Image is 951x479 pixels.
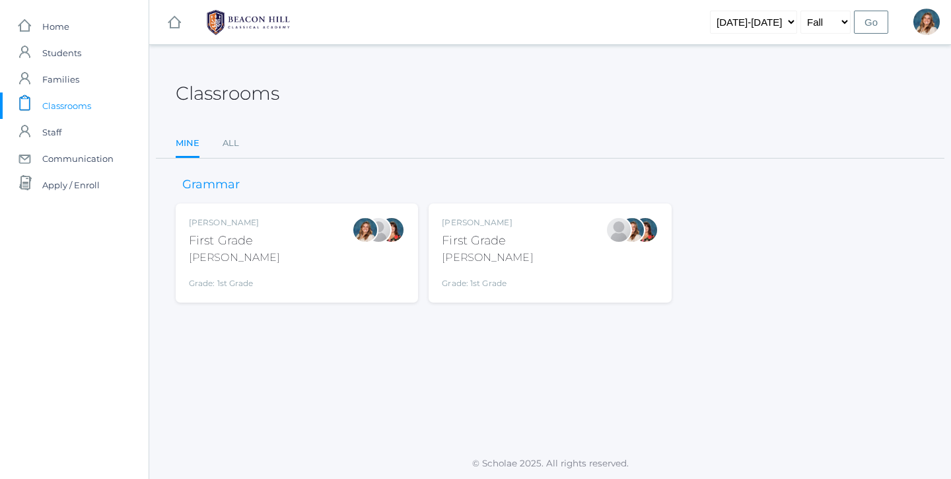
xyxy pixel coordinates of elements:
input: Go [854,11,888,34]
h2: Classrooms [176,83,279,104]
div: First Grade [189,232,280,250]
div: [PERSON_NAME] [442,250,533,266]
div: Liv Barber [352,217,378,243]
div: Jaimie Watson [365,217,392,243]
div: First Grade [442,232,533,250]
h3: Grammar [176,178,246,192]
div: [PERSON_NAME] [189,250,280,266]
div: Heather Wallock [632,217,658,243]
div: Liv Barber [619,217,645,243]
span: Communication [42,145,114,172]
div: [PERSON_NAME] [442,217,533,229]
span: Apply / Enroll [42,172,100,198]
div: Liv Barber [913,9,940,35]
a: Mine [176,130,199,159]
span: Students [42,40,81,66]
span: Home [42,13,69,40]
div: Grade: 1st Grade [189,271,280,289]
span: Families [42,66,79,92]
img: BHCALogos-05-308ed15e86a5a0abce9b8dd61676a3503ac9727e845dece92d48e8588c001991.png [199,6,298,39]
p: © Scholae 2025. All rights reserved. [149,457,951,470]
span: Staff [42,119,61,145]
div: Grade: 1st Grade [442,271,533,289]
div: [PERSON_NAME] [189,217,280,229]
div: Heather Wallock [378,217,405,243]
div: Jaimie Watson [606,217,632,243]
span: Classrooms [42,92,91,119]
a: All [223,130,239,157]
